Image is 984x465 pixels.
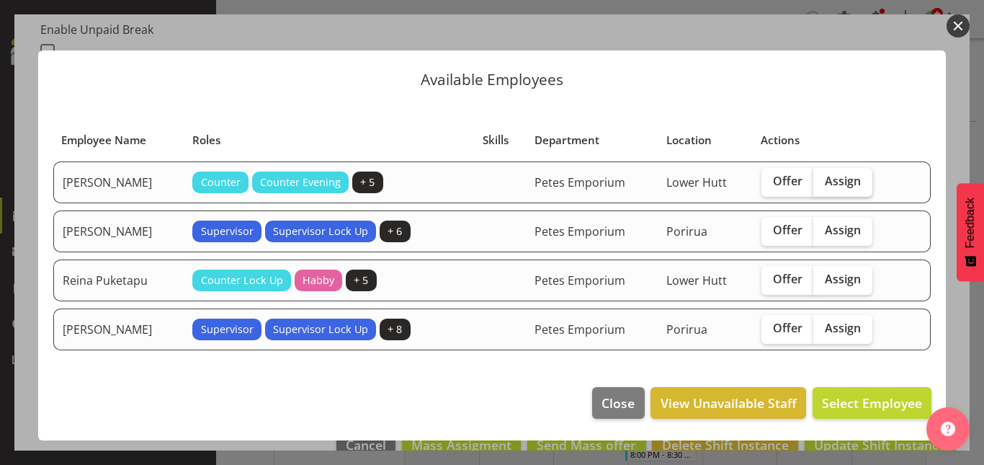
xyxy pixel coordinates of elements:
span: Supervisor Lock Up [273,223,368,239]
span: Skills [483,132,509,149]
span: Porirua [666,322,707,337]
span: Petes Emporium [535,174,625,190]
span: Offer [773,321,802,335]
span: + 6 [388,223,402,239]
span: Employee Name [61,132,146,149]
button: Feedback - Show survey [957,183,984,281]
span: + 5 [354,273,368,288]
button: Close [592,387,644,419]
img: help-xxl-2.png [941,422,955,436]
span: Lower Hutt [666,174,727,190]
span: Actions [761,132,800,149]
span: Porirua [666,223,707,239]
span: Supervisor Lock Up [273,322,368,337]
span: Location [666,132,712,149]
span: + 8 [388,322,402,337]
span: Petes Emporium [535,273,625,288]
span: Offer [773,174,802,188]
span: Petes Emporium [535,322,625,337]
span: Assign [825,272,861,286]
button: Select Employee [813,387,931,419]
span: Offer [773,223,802,237]
p: Available Employees [53,72,931,87]
span: Petes Emporium [535,223,625,239]
span: Department [535,132,599,149]
span: Lower Hutt [666,273,727,288]
span: Close [601,394,635,412]
span: + 5 [360,174,375,190]
span: Assign [825,223,861,237]
span: Supervisor [201,223,254,239]
span: Counter [201,174,241,190]
span: Habby [303,273,334,288]
button: View Unavailable Staff [650,387,805,419]
span: Counter Lock Up [201,273,283,288]
span: Offer [773,272,802,286]
span: Assign [825,321,861,335]
span: Feedback [964,198,977,248]
td: Reina Puketapu [53,260,184,301]
span: Assign [825,174,861,188]
td: [PERSON_NAME] [53,161,184,203]
span: Counter Evening [260,174,341,190]
td: [PERSON_NAME] [53,309,184,350]
td: [PERSON_NAME] [53,211,184,252]
span: Select Employee [822,394,922,412]
span: Roles [192,132,220,149]
span: View Unavailable Staff [661,394,797,412]
span: Supervisor [201,322,254,337]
